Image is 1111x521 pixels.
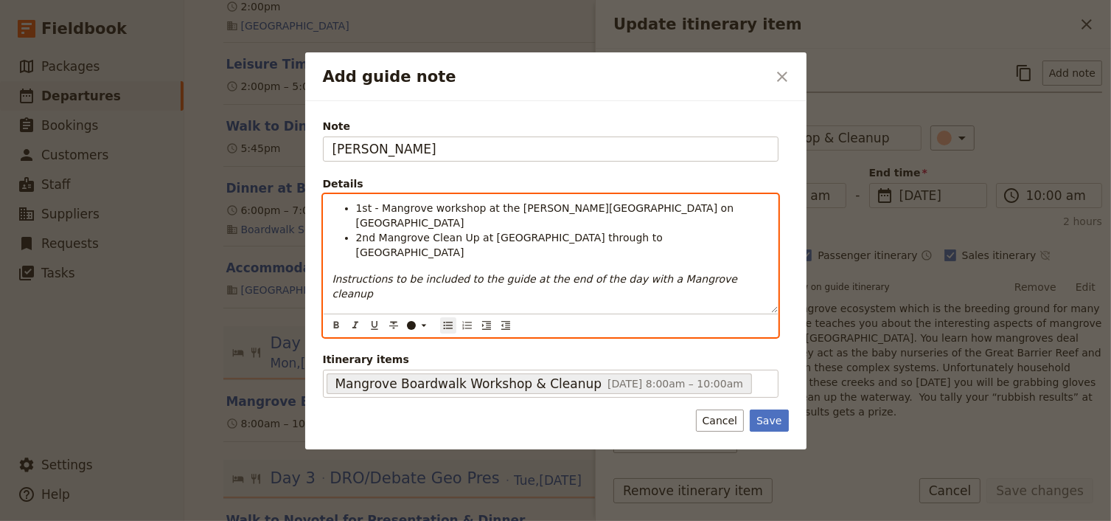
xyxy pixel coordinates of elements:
div: ​ [405,320,435,331]
h2: Add guide note [323,66,767,88]
span: Mangrove Boardwalk Workshop & Cleanup [335,375,602,393]
button: Bulleted list [440,317,456,334]
button: Numbered list [459,317,476,334]
span: 2nd Mangrove Clean Up at [GEOGRAPHIC_DATA] through to [GEOGRAPHIC_DATA] [356,232,666,258]
span: Properly dispose of the collected rubbish using SWJ waste streams at office [356,311,745,323]
button: ​ [403,317,433,334]
button: Format underline [366,317,383,334]
div: Details [323,176,779,191]
em: Instructions to be included to the guide at the end of the day with a Mangrove cleanup [332,273,741,300]
button: Format strikethrough [386,317,402,334]
span: [DATE] 8:00am – 10:00am [607,378,743,390]
span: 1st - Mangrove workshop at the [PERSON_NAME][GEOGRAPHIC_DATA] on [GEOGRAPHIC_DATA] [356,202,737,229]
input: Note [323,137,779,162]
span: Note [323,119,779,134]
button: Cancel [696,410,744,432]
button: Save [750,410,788,432]
button: Decrease indent [498,317,514,334]
button: Close dialog [770,64,795,89]
span: Itinerary items [323,352,779,367]
button: Increase indent [478,317,495,334]
button: Format bold [328,317,344,334]
button: Format italic [347,317,363,334]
